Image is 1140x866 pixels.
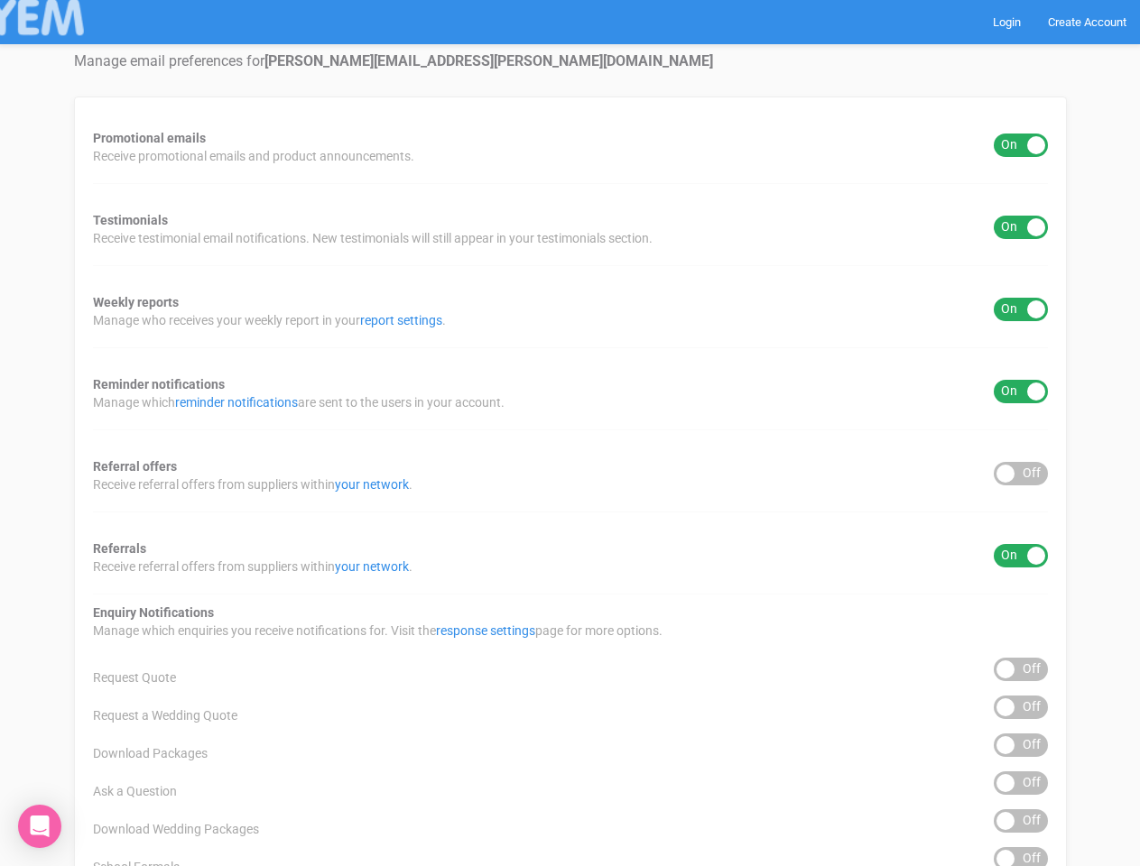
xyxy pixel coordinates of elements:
[360,313,442,327] a: report settings
[436,623,535,638] a: response settings
[93,459,177,474] strong: Referral offers
[93,782,177,800] span: Ask a Question
[93,605,214,620] strong: Enquiry Notifications
[93,229,653,247] span: Receive testimonial email notifications. New testimonials will still appear in your testimonials ...
[335,559,409,574] a: your network
[93,131,206,145] strong: Promotional emails
[93,393,505,411] span: Manage which are sent to the users in your account.
[93,668,176,686] span: Request Quote
[93,147,414,165] span: Receive promotional emails and product announcements.
[175,395,298,410] a: reminder notifications
[264,52,713,69] strong: [PERSON_NAME][EMAIL_ADDRESS][PERSON_NAME][DOMAIN_NAME]
[93,213,168,227] strong: Testimonials
[93,377,225,392] strong: Reminder notifications
[93,311,446,329] span: Manage who receives your weekly report in your .
[93,295,179,309] strong: Weekly reports
[93,541,146,556] strong: Referrals
[93,744,208,762] span: Download Packages
[93,706,237,724] span: Request a Wedding Quote
[93,622,663,640] span: Manage which enquiries you receive notifications for. Visit the page for more options.
[18,805,61,848] div: Open Intercom Messenger
[93,557,412,576] span: Receive referral offers from suppliers within .
[335,477,409,492] a: your network
[93,820,259,838] span: Download Wedding Packages
[93,475,412,493] span: Receive referral offers from suppliers within .
[74,53,1067,69] h4: Manage email preferences for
